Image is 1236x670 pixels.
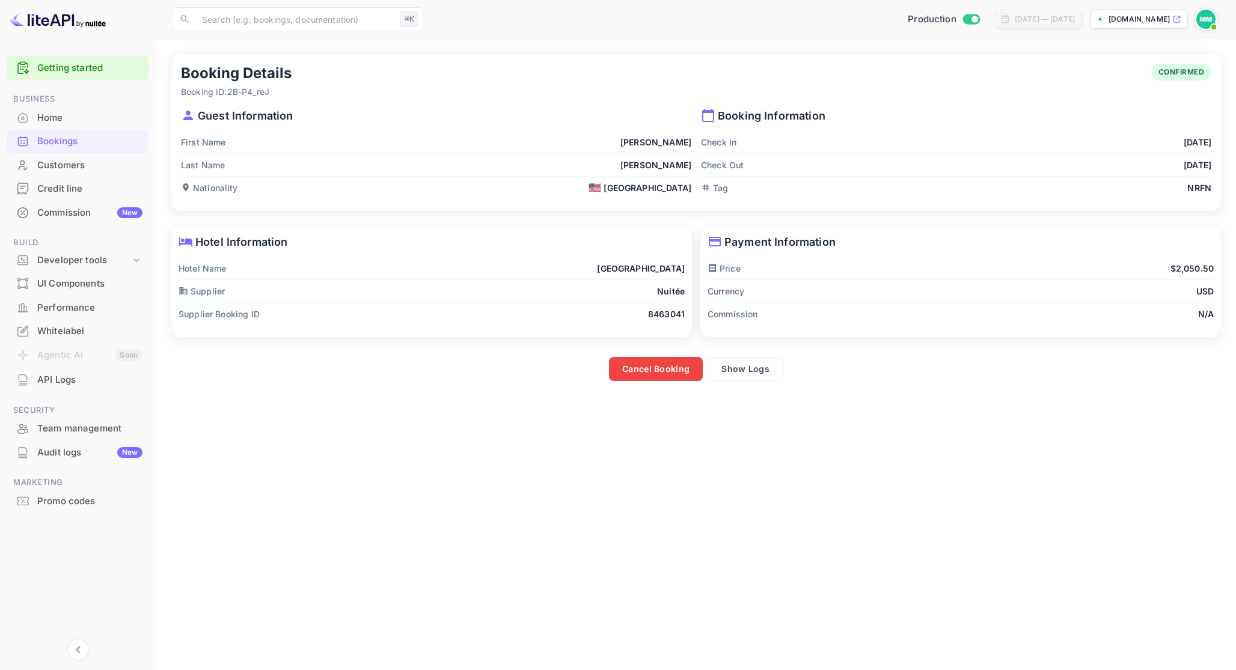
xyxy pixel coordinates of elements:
[117,207,142,218] div: New
[701,136,736,148] p: Check In
[37,61,142,75] a: Getting started
[37,422,142,436] div: Team management
[181,64,292,83] h5: Booking Details
[1196,10,1216,29] img: Max Morganroth
[7,56,148,81] div: Getting started
[7,490,148,512] a: Promo codes
[7,417,148,440] div: Team management
[7,320,148,343] div: Whitelabel
[181,108,691,124] p: Guest Information
[7,201,148,224] a: CommissionNew
[589,183,601,193] span: 🇺🇸
[701,108,1211,124] p: Booking Information
[708,285,744,297] p: Currency
[7,296,148,320] div: Performance
[7,201,148,225] div: CommissionNew
[181,85,292,98] p: Booking ID: 2B-P4_reJ
[708,308,758,320] p: Commission
[179,234,685,250] p: Hotel Information
[37,111,142,125] div: Home
[7,236,148,249] span: Build
[7,93,148,106] span: Business
[7,106,148,130] div: Home
[708,234,1214,250] p: Payment Information
[7,490,148,513] div: Promo codes
[37,206,142,220] div: Commission
[1184,159,1211,171] p: [DATE]
[7,296,148,318] a: Performance
[701,159,744,171] p: Check Out
[7,154,148,177] div: Customers
[37,495,142,508] div: Promo codes
[708,357,783,381] button: Show Logs
[7,272,148,296] div: UI Components
[620,136,691,148] p: [PERSON_NAME]
[589,181,691,194] div: [GEOGRAPHIC_DATA]
[7,106,148,129] a: Home
[181,159,225,171] p: Last Name
[7,177,148,201] div: Credit line
[7,441,148,464] div: Audit logsNew
[179,262,227,275] p: Hotel Name
[37,373,142,387] div: API Logs
[37,446,142,460] div: Audit logs
[7,272,148,294] a: UI Components
[7,441,148,463] a: Audit logsNew
[181,136,226,148] p: First Name
[7,130,148,153] div: Bookings
[7,177,148,199] a: Credit line
[7,320,148,342] a: Whitelabel
[7,417,148,439] a: Team management
[179,308,260,320] p: Supplier Booking ID
[620,159,691,171] p: [PERSON_NAME]
[400,11,418,27] div: ⌘K
[37,277,142,291] div: UI Components
[701,181,728,194] p: Tag
[37,159,142,172] div: Customers
[37,182,142,196] div: Credit line
[7,130,148,152] a: Bookings
[597,262,685,275] p: [GEOGRAPHIC_DATA]
[1184,136,1211,148] p: [DATE]
[609,357,703,381] button: Cancel Booking
[117,447,142,458] div: New
[7,476,148,489] span: Marketing
[67,639,89,660] button: Collapse navigation
[1198,308,1214,320] p: N/A
[7,154,148,176] a: Customers
[7,368,148,392] div: API Logs
[657,285,685,297] p: Nuitée
[10,10,106,29] img: LiteAPI logo
[7,368,148,391] a: API Logs
[708,262,741,275] p: Price
[1151,67,1212,78] span: CONFIRMED
[1187,181,1211,194] p: NRFN
[1196,285,1214,297] p: USD
[37,301,142,315] div: Performance
[37,135,142,148] div: Bookings
[37,254,130,267] div: Developer tools
[1015,14,1075,25] div: [DATE] — [DATE]
[908,13,956,26] span: Production
[1109,14,1170,25] p: [DOMAIN_NAME]
[7,250,148,271] div: Developer tools
[7,404,148,417] span: Security
[1170,262,1214,275] p: $2,050.50
[181,181,238,194] p: Nationality
[37,324,142,338] div: Whitelabel
[903,13,984,26] div: Switch to Sandbox mode
[648,308,685,320] p: 8463041
[195,7,396,31] input: Search (e.g. bookings, documentation)
[179,285,225,297] p: Supplier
